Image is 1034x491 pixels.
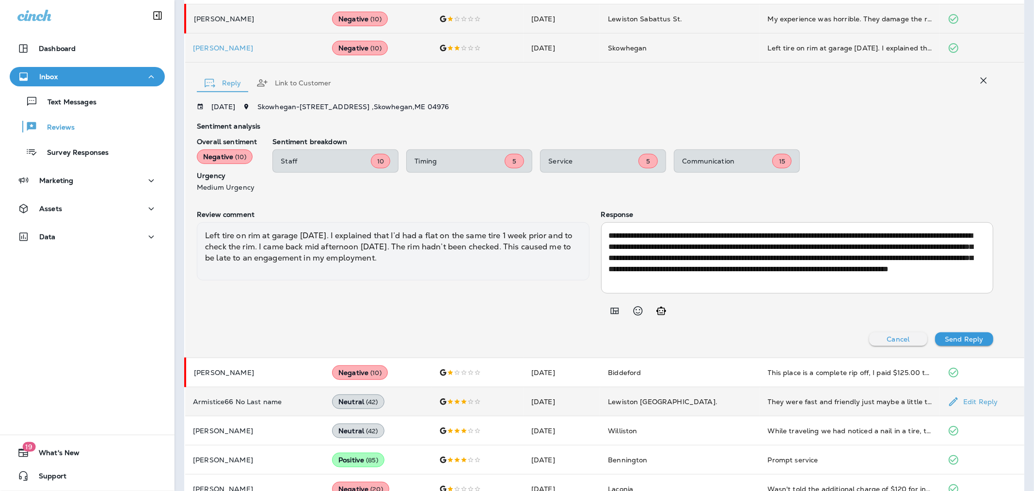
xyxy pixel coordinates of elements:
[10,199,165,218] button: Assets
[370,369,382,377] span: ( 10 )
[768,455,933,465] div: Prompt service
[197,211,589,218] p: Review comment
[524,33,600,63] td: [DATE]
[332,41,388,55] div: Negative
[512,157,516,165] span: 5
[235,153,246,161] span: ( 10 )
[197,138,257,146] p: Overall sentiment
[39,177,73,184] p: Marketing
[194,369,317,376] p: [PERSON_NAME]
[272,138,993,146] p: Sentiment breakdown
[193,427,317,435] p: [PERSON_NAME]
[39,233,56,241] p: Data
[887,335,910,343] p: Cancel
[935,332,993,346] button: Send Reply
[193,398,317,406] p: Armistice66 No Last name
[39,73,58,81] p: Inbox
[768,397,933,407] div: They were fast and friendly just maybe a little to fast. Car was misfiring and the dashboard lit ...
[869,332,927,346] button: Cancel
[608,397,717,406] span: Lewiston [GEOGRAPHIC_DATA].
[608,426,637,435] span: Williston
[370,44,382,52] span: ( 10 )
[366,427,378,435] span: ( 42 )
[524,387,600,416] td: [DATE]
[197,183,257,191] p: Medium Urgency
[768,426,933,436] div: While traveling we had noticed a nail in a tire, they were very accommodating and efficient while...
[37,148,109,158] p: Survey Responses
[281,157,371,165] p: Staff
[768,368,933,377] div: This place is a complete rip off, I paid $125.00 to replace a fuse for my cigarette lighters in m...
[608,368,641,377] span: Biddeford
[257,102,449,111] span: Skowhegan - [STREET_ADDRESS] , Skowhegan , ME 04976
[332,365,388,380] div: Negative
[249,65,339,100] button: Link to Customer
[10,171,165,190] button: Marketing
[370,15,382,23] span: ( 10 )
[144,6,171,25] button: Collapse Sidebar
[197,122,993,130] p: Sentiment analysis
[366,456,378,464] span: ( 85 )
[194,15,317,23] p: [PERSON_NAME]
[29,472,66,484] span: Support
[779,157,785,165] span: 15
[524,445,600,475] td: [DATE]
[38,98,96,107] p: Text Messages
[10,67,165,86] button: Inbox
[332,424,384,438] div: Neutral
[682,157,772,165] p: Communication
[193,44,317,52] div: Click to view Customer Drawer
[524,358,600,387] td: [DATE]
[608,456,647,464] span: Bennington
[608,44,647,52] span: Skowhegan
[524,4,600,33] td: [DATE]
[366,398,378,406] span: ( 42 )
[608,15,682,23] span: Lewiston Sabattus St.
[10,142,165,162] button: Survey Responses
[197,65,249,100] button: Reply
[945,335,983,343] p: Send Reply
[377,157,384,165] span: 10
[646,157,650,165] span: 5
[768,43,933,53] div: Left tire on rim at garage on Saturday. I explained that I’d had a flat on the same tire 1 week p...
[548,157,638,165] p: Service
[39,205,62,213] p: Assets
[211,103,235,111] p: [DATE]
[332,453,384,467] div: Positive
[524,416,600,445] td: [DATE]
[37,123,75,132] p: Reviews
[193,44,317,52] p: [PERSON_NAME]
[10,443,165,462] button: 19What's New
[22,442,35,452] span: 19
[628,301,648,321] button: Select an emoji
[193,456,317,464] p: [PERSON_NAME]
[605,301,624,321] button: Add in a premade template
[332,394,384,409] div: Neutral
[10,39,165,58] button: Dashboard
[197,149,253,164] div: Negative
[10,466,165,486] button: Support
[768,14,933,24] div: My experience was horrible. They damage the roof of my car and would not admit it. I will make su...
[601,211,994,218] p: Response
[197,172,257,180] p: Urgency
[197,222,589,280] div: Left tire on rim at garage [DATE]. I explained that I’d had a flat on the same tire 1 week prior ...
[959,398,998,406] p: Edit Reply
[10,116,165,137] button: Reviews
[10,227,165,246] button: Data
[10,91,165,112] button: Text Messages
[332,12,388,26] div: Negative
[39,45,76,52] p: Dashboard
[414,157,505,165] p: Timing
[652,301,671,321] button: Generate AI response
[29,449,80,460] span: What's New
